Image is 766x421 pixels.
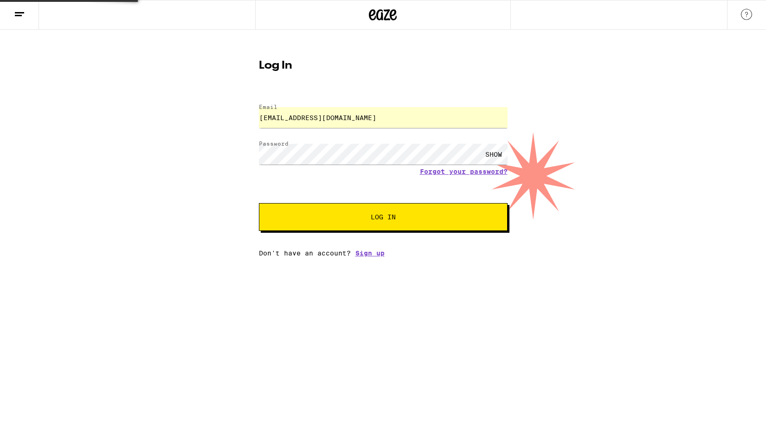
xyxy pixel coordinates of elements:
[6,6,67,14] span: Hi. Need any help?
[259,107,508,128] input: Email
[259,203,508,231] button: Log In
[420,168,508,175] a: Forgot your password?
[259,104,277,110] label: Email
[480,144,508,165] div: SHOW
[355,249,385,257] a: Sign up
[371,214,396,220] span: Log In
[259,140,289,147] label: Password
[259,249,508,257] div: Don't have an account?
[259,60,508,71] h1: Log In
